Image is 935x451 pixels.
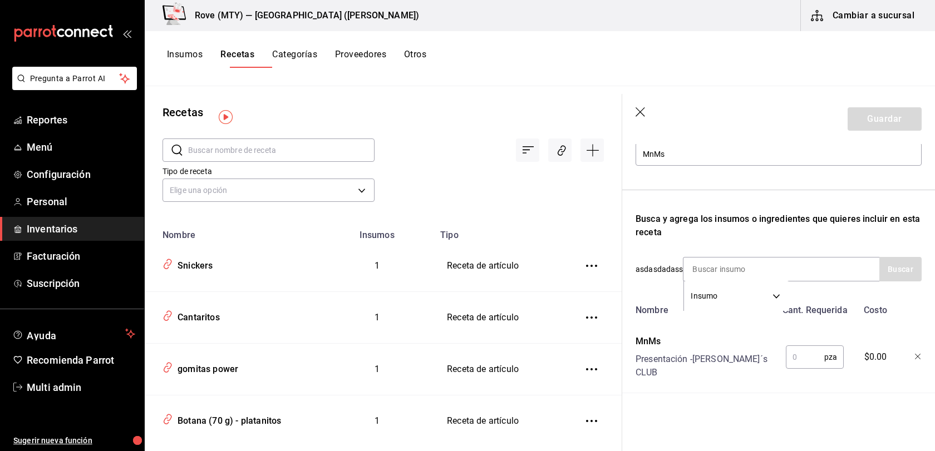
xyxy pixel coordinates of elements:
div: Ordenar por [516,138,539,162]
div: Snickers [173,255,213,272]
th: Insumos [320,223,434,240]
button: Recetas [220,49,254,68]
button: open_drawer_menu [122,29,131,38]
div: Cant. Requerida [776,299,849,317]
span: 1 [375,364,380,374]
div: Asociar recetas [548,138,572,162]
span: Multi admin [27,380,135,395]
div: MnMs [636,335,776,348]
span: 1 [375,312,380,323]
div: Agregar receta [580,138,604,162]
button: Insumos [167,49,203,68]
div: Insumo [684,281,789,311]
div: Presentación - [PERSON_NAME]´s CLUB [636,353,776,379]
span: Recomienda Parrot [27,353,135,368]
span: Suscripción [27,276,135,291]
span: Inventarios [27,221,135,236]
span: 1 [375,415,380,426]
td: Receta de artículo [434,240,566,292]
span: Pregunta a Parrot AI [30,73,120,85]
td: Receta de artículo [434,395,566,447]
button: Categorías [272,49,317,68]
div: asdasdadass [636,257,922,281]
th: Nombre [145,223,320,240]
th: Tipo [434,223,566,240]
span: Configuración [27,167,135,182]
input: Buscar nombre de receta [188,139,375,161]
div: Botana (70 g) - platanitos [173,410,281,428]
a: Pregunta a Parrot AI [8,81,137,92]
button: Pregunta a Parrot AI [12,67,137,90]
div: pza [786,345,844,369]
div: Elige una opción [163,179,375,202]
span: Menú [27,140,135,155]
input: 0 [786,346,824,368]
span: Ayuda [27,327,121,340]
div: gomitas power [173,359,238,376]
span: 1 [375,260,380,271]
button: Otros [404,49,426,68]
td: Receta de artículo [434,292,566,344]
div: navigation tabs [167,49,426,68]
span: Sugerir nueva función [13,435,135,447]
div: Cantaritos [173,307,220,324]
input: Buscar insumo [683,257,795,281]
td: Receta de artículo [434,344,566,395]
span: Facturación [27,249,135,264]
span: Reportes [27,112,135,127]
h3: Rove (MTY) — [GEOGRAPHIC_DATA] ([PERSON_NAME]) [186,9,419,22]
div: Nombre [631,299,776,317]
span: Personal [27,194,135,209]
label: Tipo de receta [163,167,375,175]
div: Busca y agrega los insumos o ingredientes que quieres incluir en esta receta [636,212,922,239]
div: Recetas [163,104,203,121]
img: Tooltip marker [219,110,233,124]
button: Proveedores [335,49,386,68]
div: Costo [849,299,898,317]
span: $0.00 [864,350,887,364]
